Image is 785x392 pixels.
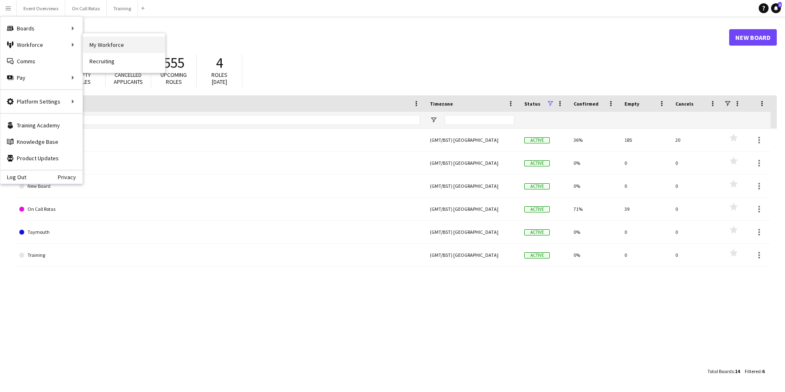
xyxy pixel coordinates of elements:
[83,53,165,69] a: Recruiting
[425,152,519,174] div: (GMT/BST) [GEOGRAPHIC_DATA]
[0,150,83,166] a: Product Updates
[65,0,107,16] button: On Call Rotas
[620,175,670,197] div: 0
[762,368,764,374] span: 6
[569,244,620,266] div: 0%
[0,20,83,37] div: Boards
[0,117,83,134] a: Training Academy
[735,368,740,374] span: 14
[430,101,453,107] span: Timezone
[620,129,670,151] div: 185
[216,54,223,72] span: 4
[19,175,420,198] a: New Board
[707,363,740,379] div: :
[58,174,83,180] a: Privacy
[19,129,420,152] a: Event Overviews
[569,129,620,151] div: 36%
[624,101,639,107] span: Empty
[778,2,782,7] span: 3
[163,54,184,72] span: 555
[569,152,620,174] div: 0%
[569,175,620,197] div: 0%
[0,53,83,69] a: Comms
[524,137,550,143] span: Active
[620,244,670,266] div: 0
[161,71,187,85] span: Upcoming roles
[569,198,620,220] div: 71%
[425,198,519,220] div: (GMT/BST) [GEOGRAPHIC_DATA]
[19,198,420,221] a: On Call Rotas
[19,221,420,244] a: Taymouth
[670,244,721,266] div: 0
[0,134,83,150] a: Knowledge Base
[0,93,83,110] div: Platform Settings
[425,129,519,151] div: (GMT/BST) [GEOGRAPHIC_DATA]
[670,198,721,220] div: 0
[524,160,550,166] span: Active
[670,129,721,151] div: 20
[19,244,420,267] a: Training
[0,37,83,53] div: Workforce
[83,37,165,53] a: My Workforce
[670,221,721,243] div: 0
[430,116,437,124] button: Open Filter Menu
[425,244,519,266] div: (GMT/BST) [GEOGRAPHIC_DATA]
[620,198,670,220] div: 39
[620,152,670,174] div: 0
[729,29,777,46] a: New Board
[0,174,26,180] a: Log Out
[524,206,550,212] span: Active
[524,252,550,258] span: Active
[620,221,670,243] div: 0
[745,368,761,374] span: Filtered
[670,152,721,174] div: 0
[675,101,693,107] span: Cancels
[574,101,599,107] span: Confirmed
[670,175,721,197] div: 0
[211,71,227,85] span: Roles [DATE]
[524,183,550,189] span: Active
[19,152,420,175] a: Global Operations
[569,221,620,243] div: 0%
[771,3,781,13] a: 3
[707,368,734,374] span: Total Boards
[524,229,550,235] span: Active
[114,71,143,85] span: Cancelled applicants
[425,221,519,243] div: (GMT/BST) [GEOGRAPHIC_DATA]
[14,31,729,44] h1: Boards
[445,115,514,125] input: Timezone Filter Input
[34,115,420,125] input: Board name Filter Input
[425,175,519,197] div: (GMT/BST) [GEOGRAPHIC_DATA]
[0,69,83,86] div: Pay
[745,363,764,379] div: :
[17,0,65,16] button: Event Overviews
[524,101,540,107] span: Status
[107,0,138,16] button: Training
